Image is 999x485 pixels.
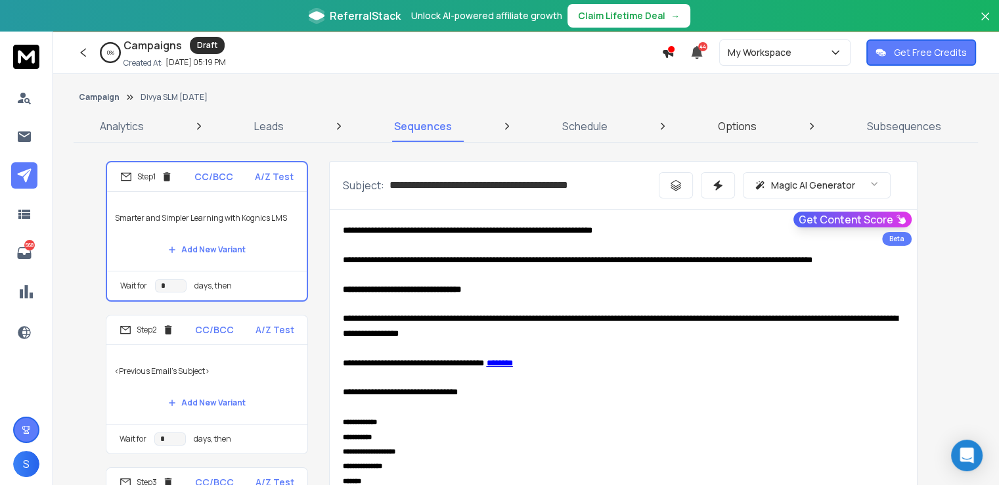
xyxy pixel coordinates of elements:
[771,179,855,192] p: Magic AI Generator
[120,324,174,336] div: Step 2
[246,110,292,142] a: Leads
[255,170,294,183] p: A/Z Test
[195,323,234,336] p: CC/BCC
[793,212,912,227] button: Get Content Score
[194,170,233,183] p: CC/BCC
[115,200,299,237] p: Smarter and Simpler Learning with Kognics LMS
[141,92,208,103] p: Divya SLM [DATE]
[882,232,912,246] div: Beta
[106,161,308,302] li: Step1CC/BCCA/Z TestSmarter and Simpler Learning with Kognics LMSAdd New VariantWait fordays, then
[951,440,983,471] div: Open Intercom Messenger
[894,46,967,59] p: Get Free Credits
[386,110,460,142] a: Sequences
[120,281,147,291] p: Wait for
[158,390,256,416] button: Add New Variant
[867,118,941,134] p: Subsequences
[13,451,39,477] button: S
[562,118,608,134] p: Schedule
[411,9,562,22] p: Unlock AI-powered affiliate growth
[107,49,114,57] p: 0 %
[24,240,35,250] p: 568
[114,353,300,390] p: <Previous Email's Subject>
[194,281,232,291] p: days, then
[977,8,994,39] button: Close banner
[120,434,146,444] p: Wait for
[394,118,452,134] p: Sequences
[728,46,797,59] p: My Workspace
[743,172,891,198] button: Magic AI Generator
[123,58,163,68] p: Created At:
[866,39,976,66] button: Get Free Credits
[859,110,949,142] a: Subsequences
[166,57,226,68] p: [DATE] 05:19 PM
[11,240,37,266] a: 568
[106,315,308,454] li: Step2CC/BCCA/Z Test<Previous Email's Subject>Add New VariantWait fordays, then
[343,177,384,193] p: Subject:
[698,42,707,51] span: 44
[120,171,173,183] div: Step 1
[79,92,120,103] button: Campaign
[671,9,680,22] span: →
[567,4,690,28] button: Claim Lifetime Deal→
[92,110,152,142] a: Analytics
[100,118,144,134] p: Analytics
[710,110,765,142] a: Options
[254,118,284,134] p: Leads
[255,323,294,336] p: A/Z Test
[554,110,615,142] a: Schedule
[330,8,401,24] span: ReferralStack
[718,118,757,134] p: Options
[123,37,182,53] h1: Campaigns
[190,37,225,54] div: Draft
[194,434,231,444] p: days, then
[158,237,256,263] button: Add New Variant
